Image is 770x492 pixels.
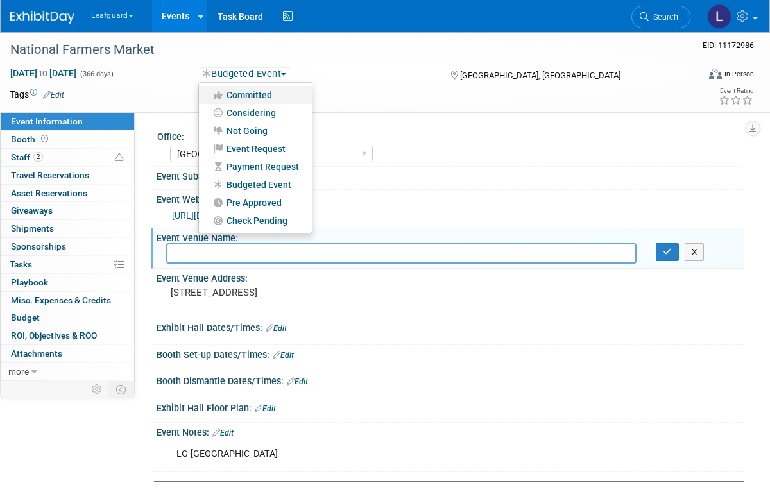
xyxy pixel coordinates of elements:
[199,122,312,140] a: Not Going
[10,11,74,24] img: ExhibitDay
[199,140,312,158] a: Event Request
[199,86,312,104] a: Committed
[707,4,732,29] img: Lovell Fields
[199,212,312,230] a: Check Pending
[631,6,690,28] a: Search
[199,158,312,176] a: Payment Request
[199,194,312,212] a: Pre Approved
[199,104,312,122] a: Considering
[199,176,312,194] a: Budgeted Event
[649,12,678,22] span: Search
